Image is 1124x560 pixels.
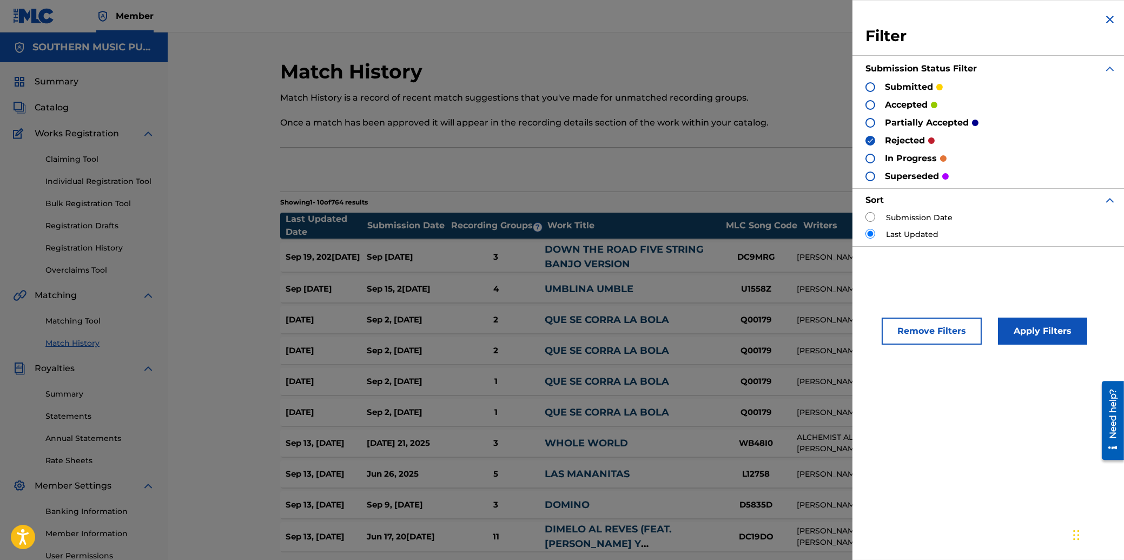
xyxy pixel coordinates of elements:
h5: SOUTHERN MUSIC PUB CO INC [32,41,155,54]
div: L12758 [716,468,797,480]
div: [PERSON_NAME], [PERSON_NAME] [797,499,968,511]
div: 4 [447,283,545,295]
a: Bulk Registration Tool [45,198,155,209]
span: Royalties [35,362,75,375]
div: Sep 2, [DATE] [367,375,448,388]
img: expand [142,479,155,492]
a: DOMINO [545,499,590,511]
a: DOWN THE ROAD FIVE STRING BANJO VERSION [545,243,704,270]
span: Catalog [35,101,69,114]
div: 3 [447,499,545,511]
div: [PERSON_NAME] [797,284,968,295]
div: [DATE] [286,375,367,388]
span: Works Registration [35,127,119,140]
a: Matching Tool [45,315,155,327]
a: Individual Registration Tool [45,176,155,187]
div: Sep 15, 2[DATE] [367,283,448,295]
div: Submission Date [367,219,448,232]
div: Jun 26, 2025 [367,468,448,480]
a: Registration Drafts [45,220,155,232]
div: Sep 19, 202[DATE] [286,251,367,263]
div: MLC Song Code [721,219,802,232]
div: Sep 13, [DATE] [286,468,367,480]
a: WHOLE WORLD [545,437,628,449]
div: [PERSON_NAME] [797,407,968,418]
a: UMBLINA UMBLE [545,283,633,295]
div: DC9MRG [716,251,797,263]
div: DC19DO [716,531,797,543]
div: Work Title [547,219,720,232]
div: Sep 9, [DATE] [367,499,448,511]
div: [PERSON_NAME] [797,376,968,387]
div: Sep 13, [DATE] [286,531,367,543]
div: 2 [447,345,545,357]
div: Last Updated Date [286,213,367,239]
div: Sep 13, [DATE] [286,499,367,511]
label: Submission Date [886,212,953,223]
p: in progress [885,152,937,165]
img: expand [142,289,155,302]
div: [PERSON_NAME], AMERICA [PERSON_NAME], [PERSON_NAME], [PERSON_NAME], GLORIA DE LOS ANGELES [PERSON... [797,525,968,548]
div: Q00179 [716,314,797,326]
div: Sep 13, [DATE] [286,437,367,450]
a: Summary [45,388,155,400]
img: expand [1103,194,1116,207]
img: Matching [13,289,27,302]
h3: Filter [865,27,1116,46]
p: Showing 1 - 10 of 764 results [280,197,368,207]
div: Drag [1073,519,1080,551]
img: checkbox [867,137,874,144]
a: CatalogCatalog [13,101,69,114]
div: Q00179 [716,375,797,388]
div: Sep 2, [DATE] [367,345,448,357]
p: Match History is a record of recent match suggestions that you've made for unmatched recording gr... [280,91,843,104]
a: QUE SE CORRA LA BOLA [545,406,669,418]
div: 5 [447,468,545,480]
label: Last Updated [886,229,938,240]
span: Matching [35,289,77,302]
div: ALCHEMIST ALCHEMIST, [PERSON_NAME], [PERSON_NAME] [797,432,968,454]
div: Jun 17, 20[DATE] [367,531,448,543]
img: expand [142,362,155,375]
a: Member Information [45,528,155,539]
div: Writers [803,219,976,232]
img: Royalties [13,362,26,375]
a: Rate Sheets [45,455,155,466]
img: Member Settings [13,479,26,492]
a: LAS MANANITAS [545,468,630,480]
div: U1558Z [716,283,797,295]
img: Works Registration [13,127,27,140]
a: Annual Statements [45,433,155,444]
span: Summary [35,75,78,88]
div: D5835D [716,499,797,511]
div: [DATE] [286,406,367,419]
div: WB48I0 [716,437,797,450]
div: 3 [447,251,545,263]
a: Match History [45,338,155,349]
div: [PERSON_NAME] [797,314,968,326]
a: Registration History [45,242,155,254]
span: Member [116,10,154,22]
div: 3 [447,437,545,450]
img: expand [142,127,155,140]
iframe: Resource Center [1094,376,1124,466]
div: 1 [447,406,545,419]
div: Sep 2, [DATE] [367,406,448,419]
strong: Sort [865,195,884,205]
div: 1 [447,375,545,388]
p: partially accepted [885,116,969,129]
img: close [1103,13,1116,26]
span: Member Settings [35,479,111,492]
img: Accounts [13,41,26,54]
a: QUE SE CORRA LA BOLA [545,345,669,357]
div: Q00179 [716,345,797,357]
button: Apply Filters [998,318,1087,345]
img: expand [1103,62,1116,75]
div: [DATE] 21, 2025 [367,437,448,450]
a: Claiming Tool [45,154,155,165]
span: ? [533,223,542,232]
p: accepted [885,98,928,111]
div: 11 [447,531,545,543]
